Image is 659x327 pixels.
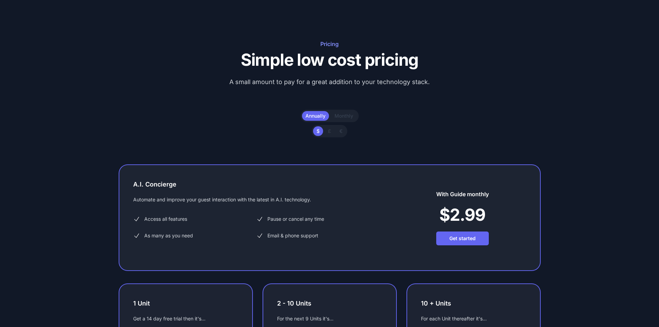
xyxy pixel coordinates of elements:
[436,231,489,245] a: Get started
[133,298,150,309] h3: 1 Unit
[328,128,331,134] span: £
[144,231,193,240] span: As many as you need
[339,128,342,134] span: €
[144,215,187,223] span: Access all features
[421,315,526,323] p: For each Unit thereafter it's...
[305,113,326,119] span: Annually
[317,128,320,134] span: $
[213,76,446,88] p: A small amount to pay for a great addition to your technology stack.
[277,298,311,309] h3: 2 - 10 Units
[267,215,324,223] span: Pause or cancel any time
[133,196,371,204] p: Automate and improve your guest interaction with the latest in A.I. technology.
[175,52,485,68] p: Simple low cost pricing
[277,315,382,323] p: For the next 9 Units it's...
[133,315,238,323] p: Get a 14 day free trial then it's...
[439,207,485,223] span: $2.99
[436,190,489,198] p: With Guide monthly
[267,231,318,240] span: Email & phone support
[421,298,451,309] h3: 10 + Units
[133,179,371,190] h3: A.I. Concierge
[335,113,353,119] span: Monthly
[175,39,485,49] h2: Pricing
